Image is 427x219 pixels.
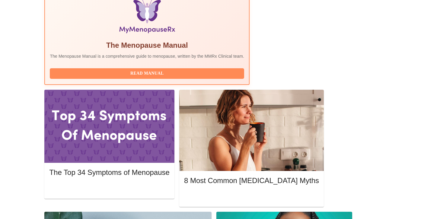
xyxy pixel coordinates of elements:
button: Read More [49,183,169,193]
button: Read More [184,191,319,202]
span: Read More [55,184,163,192]
p: The Menopause Manual is a comprehensive guide to menopause, written by the MMRx Clinical team. [50,53,244,59]
span: Read More [190,193,313,200]
a: Read More [184,193,320,198]
span: Read Manual [56,70,238,77]
button: Read Manual [50,68,244,79]
h5: 8 Most Common [MEDICAL_DATA] Myths [184,176,319,185]
h5: The Top 34 Symptoms of Menopause [49,168,169,177]
h5: The Menopause Manual [50,40,244,50]
a: Read Manual [50,70,246,76]
a: Read More [49,185,171,190]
